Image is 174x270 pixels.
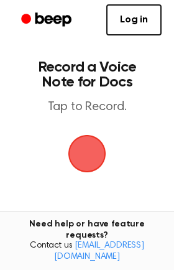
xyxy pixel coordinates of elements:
a: Beep [12,8,83,32]
p: Tap to Record. [22,100,152,115]
h1: Record a Voice Note for Docs [22,60,152,90]
img: Beep Logo [68,135,106,172]
span: Contact us [7,241,167,263]
a: [EMAIL_ADDRESS][DOMAIN_NAME] [54,241,144,261]
a: Log in [106,4,162,35]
